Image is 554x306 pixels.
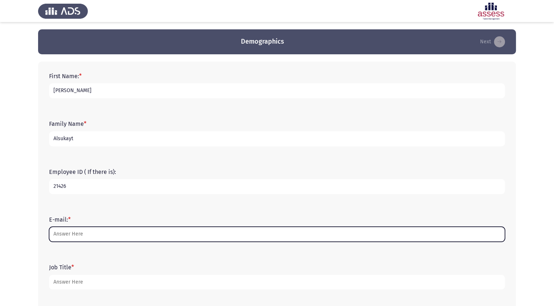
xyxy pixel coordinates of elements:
[49,120,86,127] label: Family Name
[478,36,507,48] button: load next page
[49,275,505,290] input: add answer text
[49,83,505,98] input: add answer text
[49,179,505,194] input: add answer text
[49,168,116,175] label: Employee ID ( If there is):
[38,1,88,21] img: Assess Talent Management logo
[49,216,71,223] label: E-mail:
[466,1,516,21] img: Assessment logo of Focus 4 Module Assessment (IB- A/EN/AR)
[49,131,505,146] input: add answer text
[49,227,505,242] input: add answer text
[49,73,82,80] label: First Name:
[49,264,74,271] label: Job Title
[241,37,284,46] h3: Demographics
